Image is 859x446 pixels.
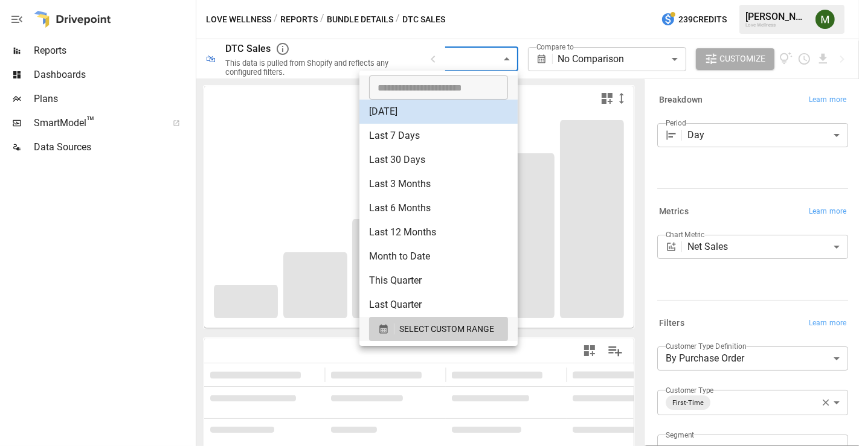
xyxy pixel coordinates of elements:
li: Last 12 Months [359,220,518,244]
li: Last 6 Months [359,196,518,220]
li: Last 30 Days [359,148,518,172]
li: Last 3 Months [359,172,518,196]
button: SELECT CUSTOM RANGE [369,317,508,341]
li: Month to Date [359,244,518,269]
span: SELECT CUSTOM RANGE [399,322,494,337]
li: Last Quarter [359,293,518,317]
li: Last 7 Days [359,124,518,148]
li: [DATE] [359,100,518,124]
li: This Quarter [359,269,518,293]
